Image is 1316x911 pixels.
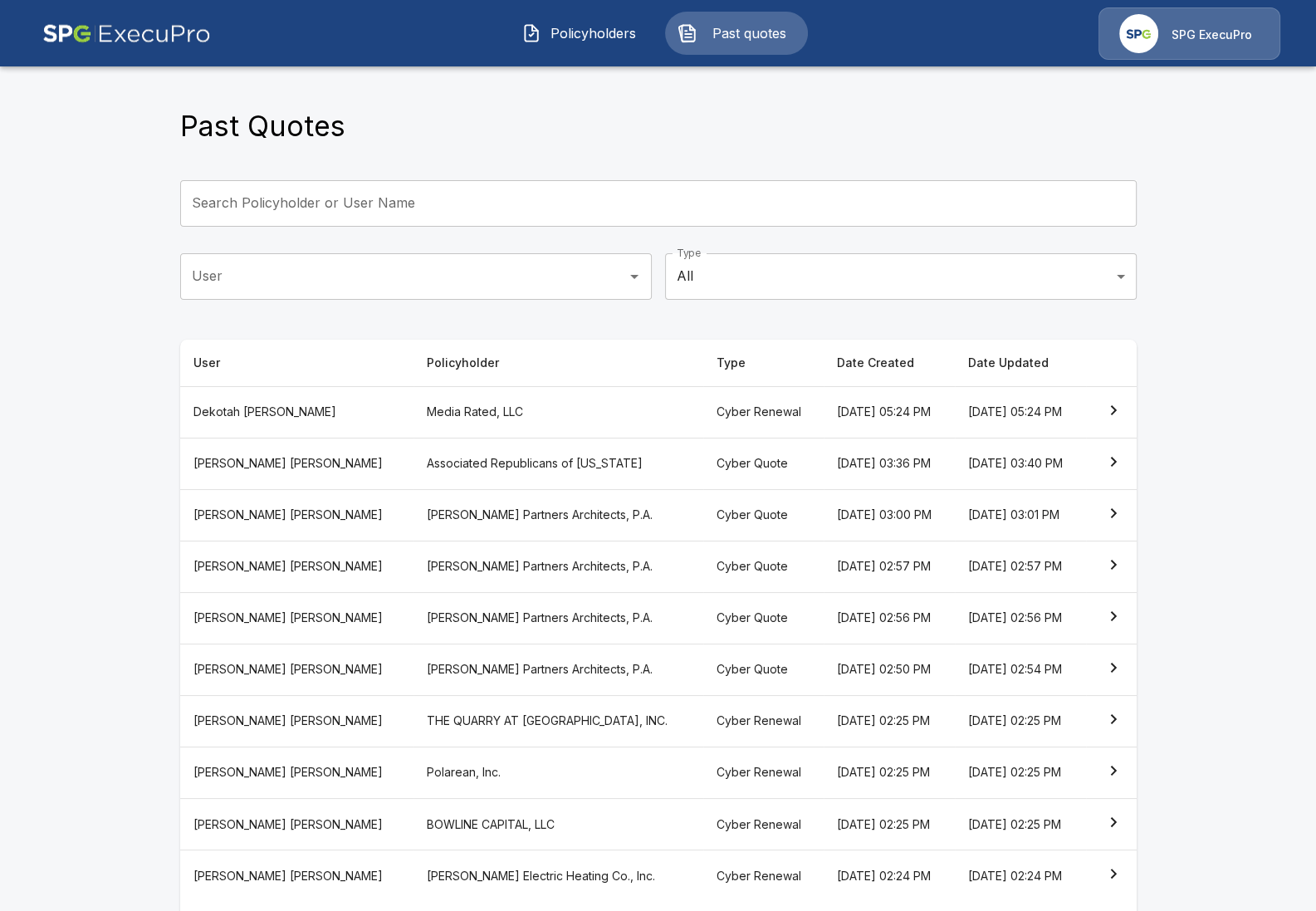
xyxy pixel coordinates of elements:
[413,695,703,747] th: THE QUARRY AT [GEOGRAPHIC_DATA], INC.
[824,340,955,387] th: Date Created
[955,489,1086,541] th: [DATE] 03:01 PM
[703,695,824,747] th: Cyber Renewal
[955,592,1086,644] th: [DATE] 02:56 PM
[703,747,824,798] th: Cyber Renewal
[1172,27,1252,43] p: SPG ExecuPro
[955,644,1086,695] th: [DATE] 02:54 PM
[703,489,824,541] th: Cyber Quote
[824,747,955,798] th: [DATE] 02:25 PM
[703,592,824,644] th: Cyber Quote
[665,253,1137,300] div: All
[413,489,703,541] th: [PERSON_NAME] Partners Architects, P.A.
[955,695,1086,747] th: [DATE] 02:25 PM
[703,644,824,695] th: Cyber Quote
[180,644,414,695] th: [PERSON_NAME] [PERSON_NAME]
[665,12,808,55] button: Past quotes IconPast quotes
[824,592,955,644] th: [DATE] 02:56 PM
[955,386,1086,438] th: [DATE] 05:24 PM
[955,747,1086,798] th: [DATE] 02:25 PM
[623,265,646,288] button: Open
[413,541,703,592] th: [PERSON_NAME] Partners Architects, P.A.
[703,541,824,592] th: Cyber Quote
[413,747,703,798] th: Polarean, Inc.
[824,489,955,541] th: [DATE] 03:00 PM
[955,850,1086,902] th: [DATE] 02:24 PM
[703,386,824,438] th: Cyber Renewal
[703,438,824,489] th: Cyber Quote
[824,799,955,850] th: [DATE] 02:25 PM
[955,799,1086,850] th: [DATE] 02:25 PM
[955,438,1086,489] th: [DATE] 03:40 PM
[180,438,414,489] th: [PERSON_NAME] [PERSON_NAME]
[548,23,639,43] span: Policyholders
[180,386,414,438] th: Dekotah [PERSON_NAME]
[824,386,955,438] th: [DATE] 05:24 PM
[413,644,703,695] th: [PERSON_NAME] Partners Architects, P.A.
[180,340,414,387] th: User
[413,386,703,438] th: Media Rated, LLC
[180,799,414,850] th: [PERSON_NAME] [PERSON_NAME]
[824,695,955,747] th: [DATE] 02:25 PM
[824,541,955,592] th: [DATE] 02:57 PM
[509,12,652,55] button: Policyholders IconPolicyholders
[824,438,955,489] th: [DATE] 03:36 PM
[413,850,703,902] th: [PERSON_NAME] Electric Heating Co., Inc.
[955,541,1086,592] th: [DATE] 02:57 PM
[703,799,824,850] th: Cyber Renewal
[180,541,414,592] th: [PERSON_NAME] [PERSON_NAME]
[180,109,345,144] h4: Past Quotes
[677,246,701,260] label: Type
[413,438,703,489] th: Associated Republicans of [US_STATE]
[824,644,955,695] th: [DATE] 02:50 PM
[413,340,703,387] th: Policyholder
[1119,14,1158,53] img: Agency Icon
[180,747,414,798] th: [PERSON_NAME] [PERSON_NAME]
[180,695,414,747] th: [PERSON_NAME] [PERSON_NAME]
[180,850,414,902] th: [PERSON_NAME] [PERSON_NAME]
[824,850,955,902] th: [DATE] 02:24 PM
[180,592,414,644] th: [PERSON_NAME] [PERSON_NAME]
[703,340,824,387] th: Type
[42,7,211,60] img: AA Logo
[180,340,1137,901] table: simple table
[413,799,703,850] th: BOWLINE CAPITAL, LLC
[704,23,795,43] span: Past quotes
[955,340,1086,387] th: Date Updated
[1098,7,1280,60] a: Agency IconSPG ExecuPro
[413,592,703,644] th: [PERSON_NAME] Partners Architects, P.A.
[678,23,697,43] img: Past quotes Icon
[180,489,414,541] th: [PERSON_NAME] [PERSON_NAME]
[703,850,824,902] th: Cyber Renewal
[521,23,541,43] img: Policyholders Icon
